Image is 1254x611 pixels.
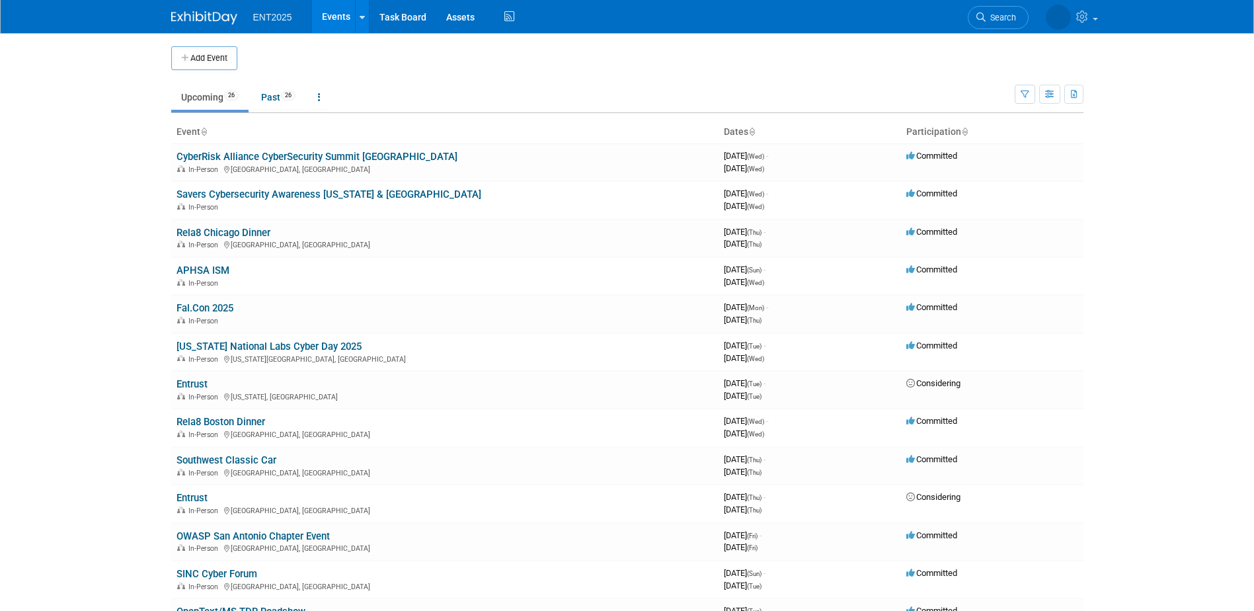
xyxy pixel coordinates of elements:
button: Add Event [171,46,237,70]
span: - [766,188,768,198]
span: (Wed) [747,430,764,438]
span: (Wed) [747,355,764,362]
span: - [766,302,768,312]
span: (Wed) [747,165,764,173]
span: In-Person [188,241,222,249]
span: In-Person [188,583,222,591]
span: (Thu) [747,317,762,324]
span: (Tue) [747,380,762,387]
span: 26 [281,91,295,101]
span: (Fri) [747,544,758,551]
span: [DATE] [724,505,762,514]
span: (Tue) [747,583,762,590]
span: Committed [906,265,957,274]
a: Past26 [251,85,305,110]
div: [GEOGRAPHIC_DATA], [GEOGRAPHIC_DATA] [176,239,713,249]
a: Fal.Con 2025 [176,302,233,314]
span: (Sun) [747,266,762,274]
span: Committed [906,568,957,578]
span: (Tue) [747,343,762,350]
span: [DATE] [724,492,765,502]
a: OWASP San Antonio Chapter Event [176,530,330,542]
a: Rela8 Chicago Dinner [176,227,270,239]
span: [DATE] [724,151,768,161]
div: [US_STATE][GEOGRAPHIC_DATA], [GEOGRAPHIC_DATA] [176,353,713,364]
span: (Thu) [747,494,762,501]
span: (Wed) [747,153,764,160]
span: - [766,151,768,161]
span: In-Person [188,203,222,212]
span: [DATE] [724,341,765,350]
span: (Fri) [747,532,758,540]
span: [DATE] [724,265,765,274]
a: Southwest Classic Car [176,454,276,466]
span: (Tue) [747,393,762,400]
span: Committed [906,188,957,198]
span: [DATE] [724,227,765,237]
a: CyberRisk Alliance CyberSecurity Summit [GEOGRAPHIC_DATA] [176,151,457,163]
span: Committed [906,530,957,540]
img: In-Person Event [177,355,185,362]
span: [DATE] [724,201,764,211]
div: [GEOGRAPHIC_DATA], [GEOGRAPHIC_DATA] [176,428,713,439]
span: [DATE] [724,302,768,312]
span: Search [986,13,1016,22]
span: [DATE] [724,428,764,438]
span: In-Person [188,393,222,401]
span: [DATE] [724,581,762,591]
a: Rela8 Boston Dinner [176,416,265,428]
span: (Wed) [747,203,764,210]
span: [DATE] [724,467,762,477]
a: SINC Cyber Forum [176,568,257,580]
span: [DATE] [724,315,762,325]
img: In-Person Event [177,430,185,437]
span: ENT2025 [253,12,292,22]
img: In-Person Event [177,469,185,475]
th: Dates [719,121,901,143]
span: (Thu) [747,469,762,476]
span: [DATE] [724,568,765,578]
a: Entrust [176,378,208,390]
span: [DATE] [724,188,768,198]
span: Committed [906,302,957,312]
span: [DATE] [724,454,765,464]
span: In-Person [188,317,222,325]
a: APHSA ISM [176,265,229,276]
span: - [764,341,765,350]
span: 26 [224,91,239,101]
span: - [766,416,768,426]
a: Search [968,6,1029,29]
span: In-Person [188,507,222,515]
img: ExhibitDay [171,11,237,24]
span: - [764,454,765,464]
div: [GEOGRAPHIC_DATA], [GEOGRAPHIC_DATA] [176,467,713,477]
img: In-Person Event [177,317,185,323]
span: In-Person [188,469,222,477]
img: In-Person Event [177,583,185,589]
span: In-Person [188,544,222,553]
img: Rose Bodin [1046,5,1071,30]
span: (Wed) [747,279,764,286]
span: [DATE] [724,391,762,401]
span: Committed [906,416,957,426]
img: In-Person Event [177,507,185,513]
img: In-Person Event [177,279,185,286]
span: Committed [906,454,957,464]
span: In-Person [188,355,222,364]
span: Considering [906,378,960,388]
span: [DATE] [724,239,762,249]
img: In-Person Event [177,203,185,210]
a: Sort by Participation Type [961,126,968,137]
span: In-Person [188,430,222,439]
span: (Thu) [747,229,762,236]
span: [DATE] [724,353,764,363]
a: Sort by Start Date [748,126,755,137]
span: (Sun) [747,570,762,577]
div: [GEOGRAPHIC_DATA], [GEOGRAPHIC_DATA] [176,163,713,174]
img: In-Person Event [177,393,185,399]
span: Committed [906,341,957,350]
img: In-Person Event [177,241,185,247]
div: [GEOGRAPHIC_DATA], [GEOGRAPHIC_DATA] [176,505,713,515]
img: In-Person Event [177,165,185,172]
span: Committed [906,227,957,237]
